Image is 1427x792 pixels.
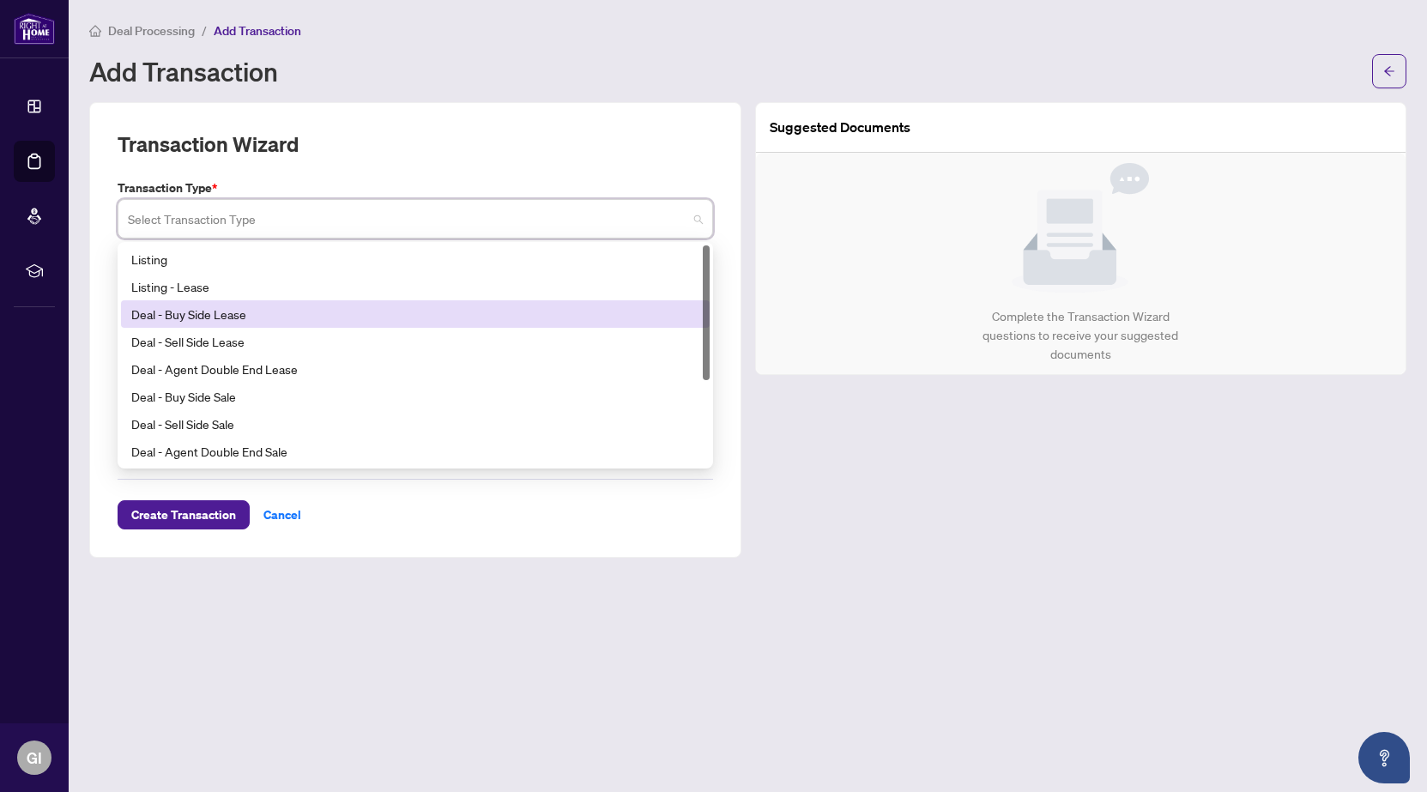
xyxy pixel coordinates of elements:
div: Deal - Buy Side Sale [131,387,699,406]
h2: Transaction Wizard [118,130,299,158]
span: Deal Processing [108,23,195,39]
span: Add Transaction [214,23,301,39]
div: Deal - Agent Double End Sale [131,442,699,461]
div: Deal - Sell Side Lease [121,328,710,355]
span: arrow-left [1383,65,1395,77]
div: Listing [131,250,699,269]
label: Transaction Type [118,178,713,197]
div: Deal - Sell Side Lease [131,332,699,351]
h1: Add Transaction [89,57,278,85]
div: Deal - Agent Double End Lease [131,360,699,378]
div: Deal - Buy Side Sale [121,383,710,410]
li: / [202,21,207,40]
div: Listing [121,245,710,273]
div: Listing - Lease [131,277,699,296]
span: Create Transaction [131,501,236,529]
article: Suggested Documents [770,117,910,138]
span: home [89,25,101,37]
span: GI [27,746,42,770]
div: Listing - Lease [121,273,710,300]
div: Deal - Sell Side Sale [131,414,699,433]
button: Cancel [250,500,315,529]
img: logo [14,13,55,45]
div: Deal - Agent Double End Lease [121,355,710,383]
div: Deal - Agent Double End Sale [121,438,710,465]
button: Create Transaction [118,500,250,529]
button: Open asap [1358,732,1410,783]
img: Null State Icon [1012,163,1149,293]
div: Complete the Transaction Wizard questions to receive your suggested documents [964,307,1197,364]
div: Deal - Sell Side Sale [121,410,710,438]
div: Deal - Buy Side Lease [121,300,710,328]
span: Cancel [263,501,301,529]
div: Deal - Buy Side Lease [131,305,699,323]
